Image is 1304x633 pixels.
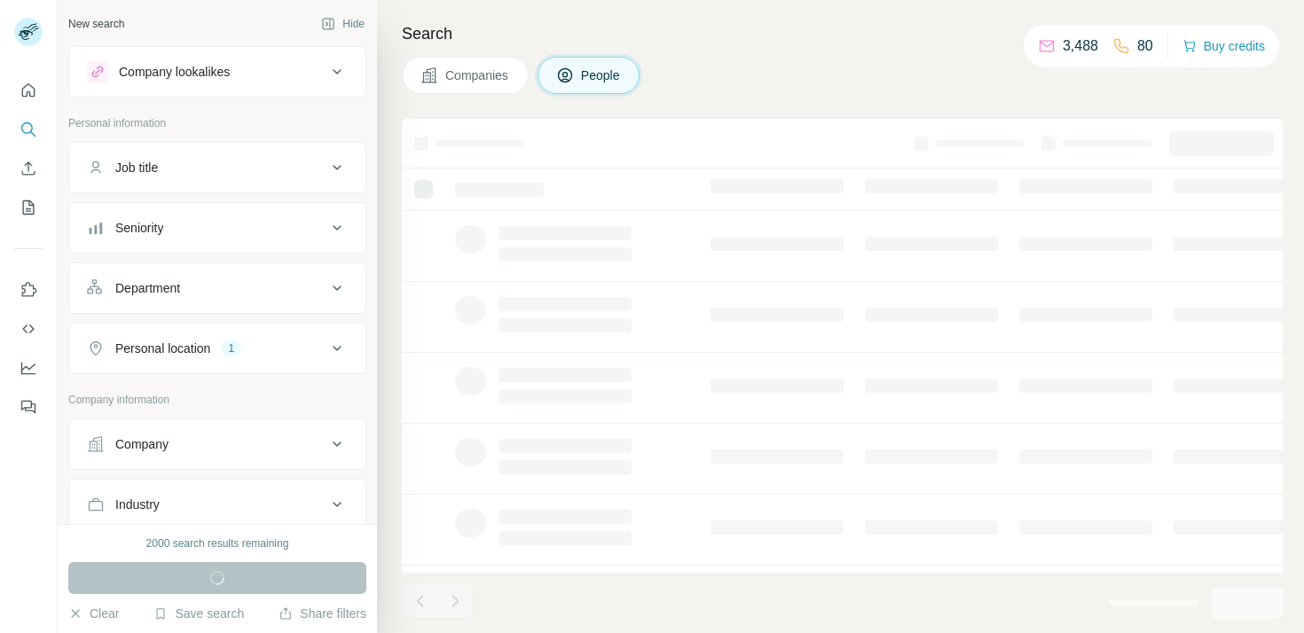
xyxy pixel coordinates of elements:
[14,313,43,345] button: Use Surfe API
[14,391,43,423] button: Feedback
[1063,35,1098,57] p: 3,488
[14,191,43,223] button: My lists
[115,435,169,453] div: Company
[69,423,365,465] button: Company
[69,146,365,189] button: Job title
[14,352,43,384] button: Dashboard
[68,16,124,32] div: New search
[14,74,43,106] button: Quick start
[69,327,365,370] button: Personal location1
[115,279,180,297] div: Department
[69,207,365,249] button: Seniority
[1182,34,1265,59] button: Buy credits
[279,605,366,622] button: Share filters
[115,159,158,176] div: Job title
[68,115,366,131] p: Personal information
[402,21,1283,46] h4: Search
[14,152,43,184] button: Enrich CSV
[581,66,622,84] span: People
[309,11,377,37] button: Hide
[119,63,230,81] div: Company lookalikes
[14,113,43,145] button: Search
[115,219,163,237] div: Seniority
[69,267,365,309] button: Department
[445,66,510,84] span: Companies
[146,535,289,551] div: 2000 search results remaining
[153,605,244,622] button: Save search
[221,340,241,356] div: 1
[68,392,366,408] p: Company information
[69,483,365,526] button: Industry
[115,496,160,513] div: Industry
[1137,35,1153,57] p: 80
[69,51,365,93] button: Company lookalikes
[115,340,210,357] div: Personal location
[68,605,119,622] button: Clear
[14,274,43,306] button: Use Surfe on LinkedIn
